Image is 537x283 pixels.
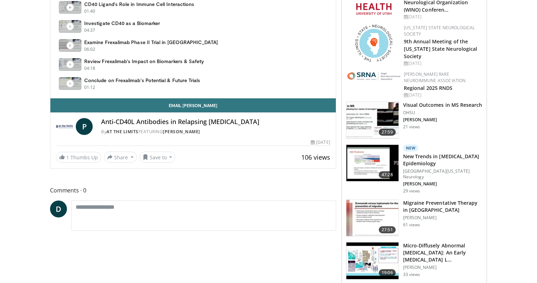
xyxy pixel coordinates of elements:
[301,153,330,161] span: 106 views
[76,118,93,135] a: P
[403,110,482,116] p: OHSU
[403,144,419,152] p: New
[140,152,175,163] button: Save to
[403,101,482,109] h3: Visual Outcomes in MS Research
[403,117,482,123] p: [PERSON_NAME]
[403,222,420,228] p: 61 views
[403,215,482,221] p: [PERSON_NAME]
[56,152,101,163] a: 1 Thumbs Up
[66,154,69,161] span: 1
[379,129,396,136] span: 27:59
[403,242,482,263] h3: Micro-Diffusely Abnormal [MEDICAL_DATA]: An Early [MEDICAL_DATA] L…
[50,201,67,217] a: D
[84,39,218,45] h4: Examine Frexalimab Phase II Trial in [GEOGRAPHIC_DATA]
[56,118,73,135] img: At the Limits
[346,102,399,139] img: 5551c131-998d-48a4-88a3-c1a843233b9f.150x105_q85_crop-smart_upscale.jpg
[163,129,200,135] a: [PERSON_NAME]
[404,71,466,84] a: [PERSON_NAME] Rare Neuroimmune Association
[404,60,481,67] div: [DATE]
[355,25,393,62] img: 71a8b48c-8850-4916-bbdd-e2f3ccf11ef9.png.150x105_q85_autocrop_double_scale_upscale_version-0.2.png
[84,46,95,53] p: 06:02
[403,265,482,270] p: [PERSON_NAME]
[50,186,336,195] span: Comments 0
[346,242,482,279] a: 19:06 Micro-Diffusely Abnormal [MEDICAL_DATA]: An Early [MEDICAL_DATA] L… [PERSON_NAME] 33 views
[403,272,420,277] p: 33 views
[379,226,396,233] span: 27:51
[346,242,399,279] img: dd31f3a8-2f2d-4804-af8e-b435d0541081.150x105_q85_crop-smart_upscale.jpg
[84,84,95,91] p: 01:12
[403,124,420,130] p: 21 views
[346,145,399,182] img: 5ca6e95d-2130-4dd2-87ba-68b0713cf05a.150x105_q85_crop-smart_upscale.jpg
[404,92,481,98] div: [DATE]
[346,101,482,139] a: 27:59 Visual Outcomes in MS Research OHSU [PERSON_NAME] 21 views
[84,8,95,14] p: 01:40
[84,58,204,64] h4: Review Frexalimab's Impact on Biomarkers & Safety
[311,139,330,146] div: [DATE]
[84,1,194,7] h4: CD40 Ligand's Role in Immune Cell Interactions
[403,188,420,194] p: 29 views
[403,199,482,214] h3: Migraine Preventative Therapy in [GEOGRAPHIC_DATA]
[84,77,200,84] h4: Conclude on Frexalimab's Potential & Future Trials
[346,144,482,194] a: 47:28 New New Trends in [MEDICAL_DATA] Epidemiology [GEOGRAPHIC_DATA][US_STATE] Neurology [PERSON...
[84,20,160,26] h4: Investigate CD40 as a Biomarker
[104,152,137,163] button: Share
[106,129,138,135] a: At the Limits
[404,38,477,60] a: 9th Annual Meeting of the [US_STATE] State Neurological Society
[84,65,95,72] p: 04:18
[346,200,399,236] img: 649c5722-b1d1-450e-8e46-c0f7ab46b933.150x105_q85_crop-smart_upscale.jpg
[347,72,400,80] img: 3a0c5742-cb9f-4fe5-83cd-25b150cf6f93.png.150x105_q85_autocrop_double_scale_upscale_version-0.2.png
[379,171,396,178] span: 47:28
[403,181,482,187] p: [PERSON_NAME]
[84,27,95,33] p: 04:37
[101,118,330,126] h4: Anti-CD40L Antibodies in Relapsing [MEDICAL_DATA]
[403,168,482,180] p: [GEOGRAPHIC_DATA][US_STATE] Neurology
[101,129,330,135] div: By FEATURING
[404,14,481,20] div: [DATE]
[404,85,453,91] a: Regional 2025 RNDS
[403,153,482,167] h3: New Trends in [MEDICAL_DATA] Epidemiology
[50,98,336,112] a: Email [PERSON_NAME]
[379,269,396,276] span: 19:06
[346,199,482,237] a: 27:51 Migraine Preventative Therapy in [GEOGRAPHIC_DATA] [PERSON_NAME] 61 views
[404,25,475,37] a: [US_STATE] State Neurological Society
